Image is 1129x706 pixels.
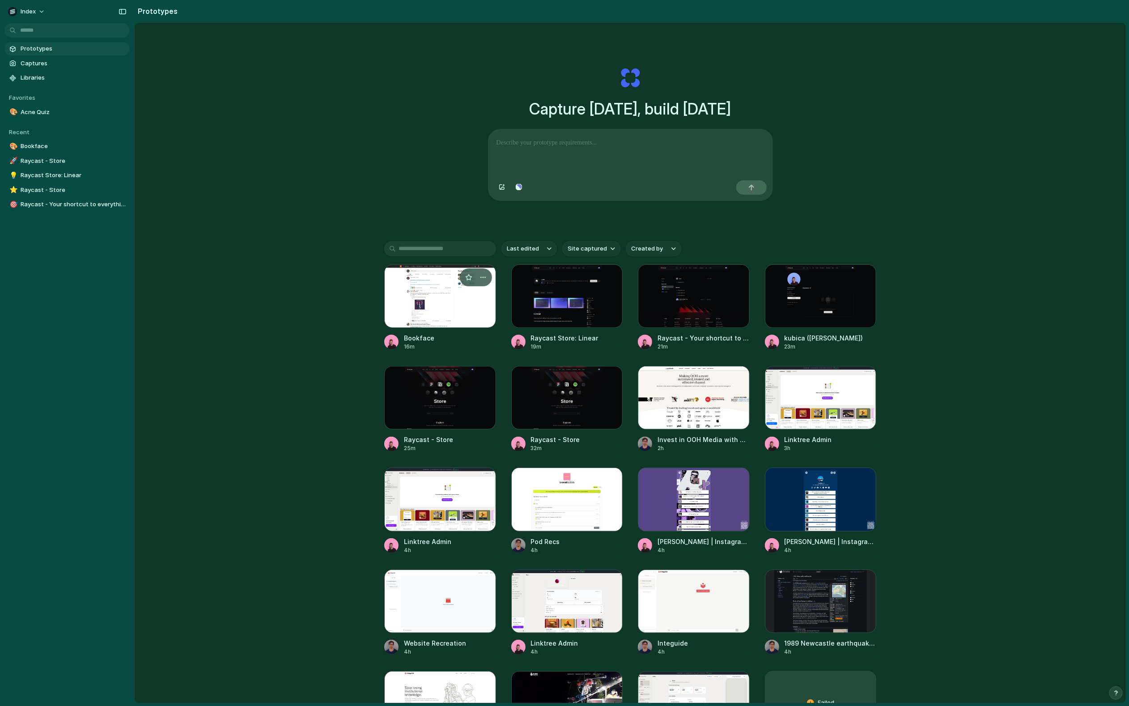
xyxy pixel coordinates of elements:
a: kubica (Simon Kubica)kubica ([PERSON_NAME])23m [765,264,877,351]
div: 21m [658,343,750,351]
div: 4h [785,546,877,554]
div: Linktree Admin [531,638,578,648]
div: 💡 [9,170,16,181]
div: [PERSON_NAME] | Instagram, TikTok | Linktree [658,537,750,546]
span: Captures [21,59,126,68]
div: 🚀 [9,156,16,166]
a: 🎯Raycast - Your shortcut to everything [4,198,130,211]
div: 1989 Newcastle earthquake - Wikipedia [785,638,877,648]
span: Prototypes [21,44,126,53]
a: BookfaceBookface16m [384,264,496,351]
a: Invest in OOH Media with Confidence | Veridooh™Invest in OOH Media with Confidence | Veridooh™2h [638,366,750,452]
button: Created by [626,241,681,256]
span: Acne Quiz [21,108,126,117]
h2: Prototypes [134,6,178,17]
span: Raycast - Store [21,157,126,166]
div: 2h [658,444,750,452]
span: Raycast Store: Linear [21,171,126,180]
span: Recent [9,128,30,136]
div: Raycast Store: Linear [531,333,598,343]
div: Linktree Admin [785,435,832,444]
div: 🎯 [9,200,16,210]
span: Raycast - Your shortcut to everything [21,200,126,209]
div: 🎨 [9,107,16,117]
div: 4h [531,546,560,554]
div: 25m [404,444,453,452]
h1: Capture [DATE], build [DATE] [530,97,731,121]
div: 19m [531,343,598,351]
span: Created by [631,244,663,253]
span: Site captured [568,244,607,253]
button: 🎯 [8,200,17,209]
a: 🎨Bookface [4,140,130,153]
div: Linktree Admin [404,537,451,546]
a: InteguideInteguide4h [638,570,750,656]
div: 4h [785,648,877,656]
span: Raycast - Store [21,186,126,195]
div: Integuide [658,638,688,648]
a: Raycast Store: LinearRaycast Store: Linear19m [511,264,623,351]
a: Linktree AdminLinktree Admin3h [765,366,877,452]
a: Website RecreationWebsite Recreation4h [384,570,496,656]
button: Index [4,4,50,19]
a: Olivia Rodrigo | Instagram, TikTok | Linktree[PERSON_NAME] | Instagram, TikTok | Linktree4h [638,468,750,554]
button: 💡 [8,171,17,180]
span: Bookface [21,142,126,151]
a: Libraries [4,71,130,85]
a: 🎨Acne Quiz [4,106,130,119]
button: 🎨 [8,108,17,117]
div: 🎨 [9,141,16,152]
span: Index [21,7,36,16]
div: Raycast - Your shortcut to everything [658,333,750,343]
a: Raycast - Your shortcut to everythingRaycast - Your shortcut to everything21m [638,264,750,351]
div: 3h [785,444,832,452]
a: Linktree AdminLinktree Admin4h [511,570,623,656]
a: Captures [4,57,130,70]
div: kubica ([PERSON_NAME]) [785,333,863,343]
div: 16m [404,343,434,351]
div: [PERSON_NAME] | Instagram, Facebook, TikTok | Linktree [785,537,877,546]
span: Last edited [507,244,539,253]
div: 4h [531,648,578,656]
a: Raycast - StoreRaycast - Store25m [384,366,496,452]
a: Prototypes [4,42,130,55]
div: 32m [531,444,580,452]
div: 4h [658,546,750,554]
div: 4h [404,648,466,656]
a: 1989 Newcastle earthquake - Wikipedia1989 Newcastle earthquake - Wikipedia4h [765,570,877,656]
a: Raycast - StoreRaycast - Store32m [511,366,623,452]
div: 23m [785,343,863,351]
button: ⭐ [8,186,17,195]
button: Site captured [562,241,620,256]
span: Libraries [21,73,126,82]
div: 4h [404,546,451,554]
a: ⭐Raycast - Store [4,183,130,197]
div: Raycast - Store [531,435,580,444]
div: 4h [658,648,688,656]
span: Favorites [9,94,35,101]
div: Bookface [404,333,434,343]
a: 🚀Raycast - Store [4,154,130,168]
button: 🚀 [8,157,17,166]
div: Pod Recs [531,537,560,546]
div: Raycast - Store [404,435,453,444]
button: Last edited [501,241,557,256]
a: 💡Raycast Store: Linear [4,169,130,182]
div: Website Recreation [404,638,466,648]
button: 🎨 [8,142,17,151]
a: Linktree AdminLinktree Admin4h [384,468,496,554]
a: Pod RecsPod Recs4h [511,468,623,554]
div: ⭐ [9,185,16,195]
a: Coldplay | Instagram, Facebook, TikTok | Linktree[PERSON_NAME] | Instagram, Facebook, TikTok | Li... [765,468,877,554]
div: Invest in OOH Media with Confidence | Veridooh™ [658,435,750,444]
